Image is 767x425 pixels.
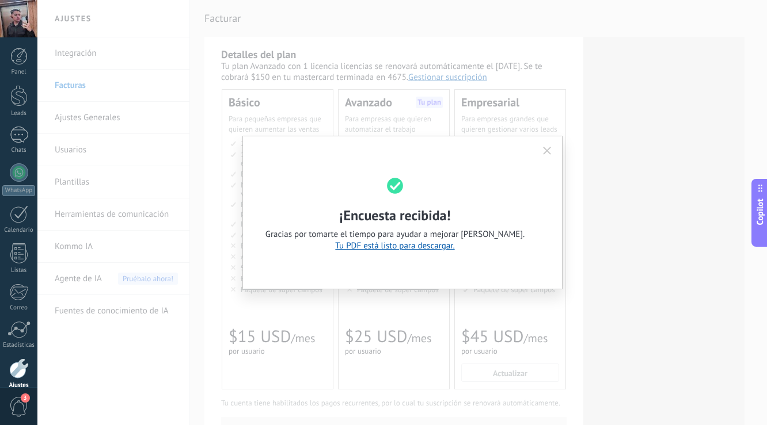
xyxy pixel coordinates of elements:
div: Correo [2,304,36,312]
div: Calendario [2,227,36,234]
h2: ¡Encuesta recibida! [339,206,450,224]
div: Chats [2,147,36,154]
div: Estadísticas [2,342,36,349]
a: Tu PDF está listo para descargar. [335,240,454,251]
div: Leads [2,110,36,117]
div: Panel [2,68,36,76]
div: WhatsApp [2,185,35,196]
span: Gracias por tomarte el tiempo para ayudar a mejorar [PERSON_NAME]. [265,229,525,240]
div: Ajustes [2,382,36,389]
div: Listas [2,267,36,274]
span: Copilot [754,198,766,225]
span: 3 [21,393,30,403]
